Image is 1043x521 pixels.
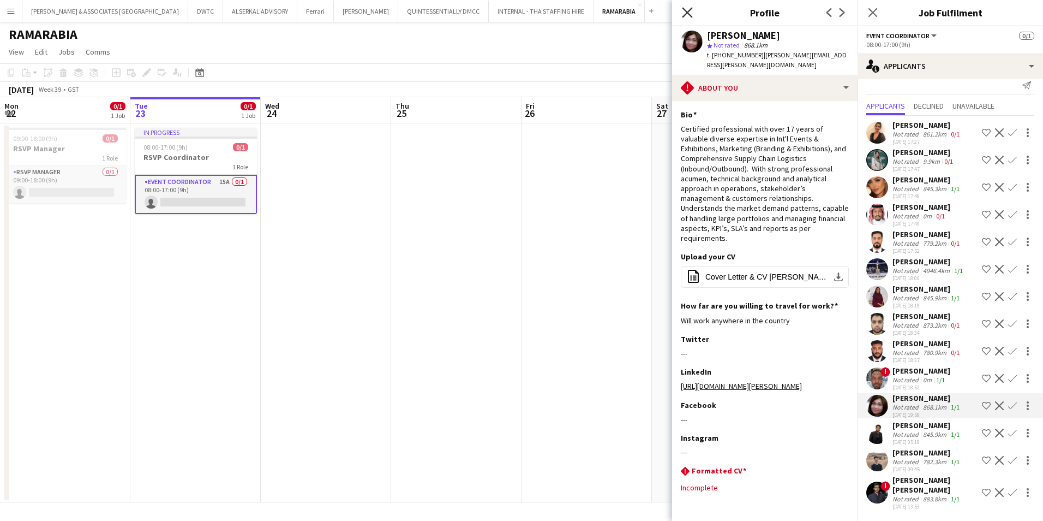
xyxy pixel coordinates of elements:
app-skills-label: 1/1 [951,294,960,302]
div: [PERSON_NAME] [892,284,962,294]
div: Not rated [892,185,921,193]
div: Not rated [892,348,921,357]
app-skills-label: 0/1 [951,239,960,247]
div: Will work anywhere in the country [681,316,849,325]
div: [PERSON_NAME] [892,393,962,403]
span: 0/1 [103,134,118,143]
div: Not rated [892,321,921,329]
div: Incomplete [681,483,849,493]
a: Comms [81,45,115,59]
div: [DATE] 17:48 [892,193,962,200]
span: View [9,47,24,57]
div: Applicants [858,53,1043,79]
h3: Formatted CV [692,466,746,476]
span: 1 Role [102,154,118,162]
span: 22 [3,107,19,120]
div: [PERSON_NAME] [892,229,962,239]
a: Edit [31,45,52,59]
div: [DATE] 17:52 [892,247,962,254]
div: [PERSON_NAME] [892,366,950,376]
div: [DATE] 17:47 [892,165,955,173]
h3: LinkedIn [681,367,711,377]
app-skills-label: 1/1 [951,403,960,411]
button: Ferrari [297,1,334,22]
app-skills-label: 1/1 [936,376,945,384]
a: View [4,45,28,59]
div: [DATE] 18:52 [892,384,950,391]
div: [DATE] 18:00 [892,275,965,282]
div: 0m [921,376,934,384]
h3: Bio [681,110,697,120]
div: [DATE] 18:37 [892,357,962,364]
h3: Upload your CV [681,252,735,262]
div: [DATE] 13:53 [892,503,978,510]
h3: How far are you willing to travel for work? [681,301,838,311]
h3: Twitter [681,334,709,344]
div: [DATE] 05:19 [892,439,962,446]
span: 24 [263,107,279,120]
app-card-role: Event Coordinator15A0/108:00-17:00 (9h) [135,175,257,214]
span: 0/1 [233,143,248,151]
div: Not rated [892,212,921,220]
app-card-role: RSVP Manager0/109:00-18:00 (9h) [4,166,127,203]
span: Cover Letter & CV [PERSON_NAME] _ Events.pdf [705,273,829,281]
a: [URL][DOMAIN_NAME][PERSON_NAME] [681,381,802,391]
h3: RSVP Manager [4,144,127,153]
div: Certified professional with over 17 years of valuable diverse expertise in Int'l Events & Exhibit... [681,124,849,243]
app-skills-label: 0/1 [936,212,945,220]
div: [PERSON_NAME] [707,31,780,40]
h3: Instagram [681,433,718,443]
div: 08:00-17:00 (9h) [866,40,1034,49]
div: 1 Job [241,111,255,120]
div: --- [681,415,849,424]
div: [PERSON_NAME] [892,448,962,458]
div: 9.9km [921,157,942,165]
div: [DATE] 09:45 [892,466,962,473]
button: QUINTESSENTIALLY DMCC [398,1,489,22]
span: 27 [655,107,668,120]
app-skills-label: 0/1 [944,157,953,165]
span: 0/1 [110,102,125,110]
div: 1 Job [111,111,125,120]
div: 883.8km [921,495,949,503]
span: 26 [524,107,535,120]
span: Jobs [58,47,75,57]
app-skills-label: 1/1 [951,430,960,439]
button: Event Coordinator [866,32,938,40]
app-skills-label: 0/1 [951,321,960,329]
div: --- [681,447,849,457]
div: 4946.4km [921,267,952,275]
div: 780.9km [921,348,949,357]
button: [PERSON_NAME] & ASSOCIATES [GEOGRAPHIC_DATA] [22,1,188,22]
div: Not rated [892,130,921,138]
div: GST [68,85,79,93]
div: [PERSON_NAME] [892,147,955,157]
div: About you [672,75,858,101]
button: DWTC [188,1,223,22]
span: 0/1 [241,102,256,110]
span: Applicants [866,102,905,110]
h3: Job Fulfilment [858,5,1043,20]
span: 1 Role [232,163,248,171]
h3: Facebook [681,400,716,410]
span: Thu [395,101,409,111]
div: 779.2km [921,239,949,247]
a: Jobs [54,45,79,59]
div: 0m [921,212,934,220]
div: [DATE] 17:49 [892,220,950,227]
div: [PERSON_NAME] [892,421,962,430]
div: Not rated [892,495,921,503]
span: 868.1km [742,41,770,49]
app-skills-label: 1/1 [951,458,960,466]
div: 845.9km [921,294,949,302]
app-job-card: 09:00-18:00 (9h)0/1RSVP Manager1 RoleRSVP Manager0/109:00-18:00 (9h) [4,128,127,203]
div: 861.2km [921,130,949,138]
app-skills-label: 1/1 [951,185,960,193]
div: Not rated [892,376,921,384]
app-skills-label: 1/1 [951,495,960,503]
span: Week 39 [36,85,63,93]
span: Declined [914,102,944,110]
button: ALSERKAL ADVISORY [223,1,297,22]
div: [PERSON_NAME] [892,257,965,267]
